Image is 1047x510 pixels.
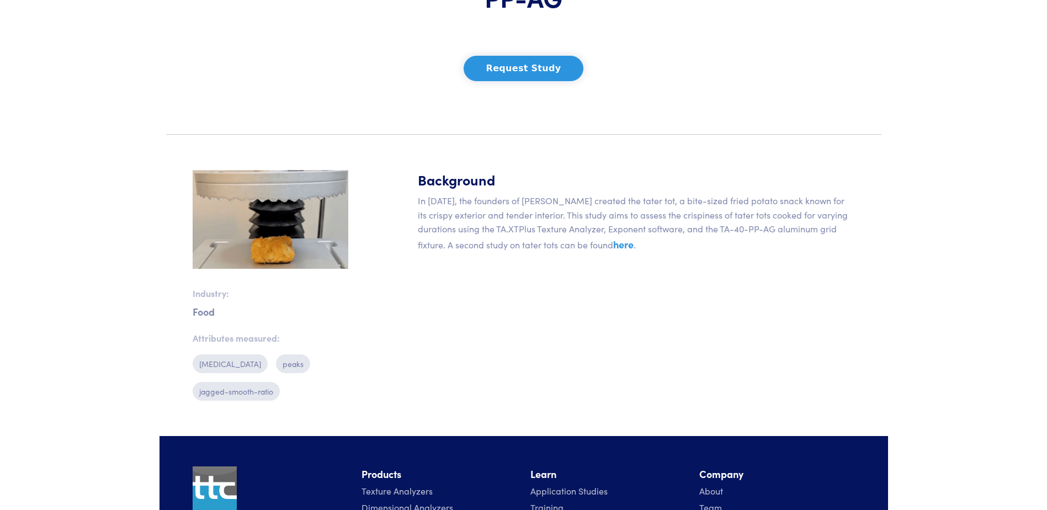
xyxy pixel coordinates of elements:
p: Attributes measured: [193,331,348,346]
a: Application Studies [530,485,608,497]
p: Food [193,310,348,314]
a: About [699,485,723,497]
h5: Background [418,170,855,189]
p: jagged-smooth-ratio [193,382,280,401]
p: In [DATE], the founders of [PERSON_NAME] created the tater tot, a bite-sized fried potato snack k... [418,194,855,252]
p: peaks [276,354,310,373]
a: Texture Analyzers [362,485,433,497]
li: Learn [530,466,686,482]
li: Products [362,466,517,482]
a: here [613,237,634,251]
li: Company [699,466,855,482]
p: Industry: [193,286,348,301]
p: [MEDICAL_DATA] [193,354,268,373]
button: Request Study [464,56,584,81]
